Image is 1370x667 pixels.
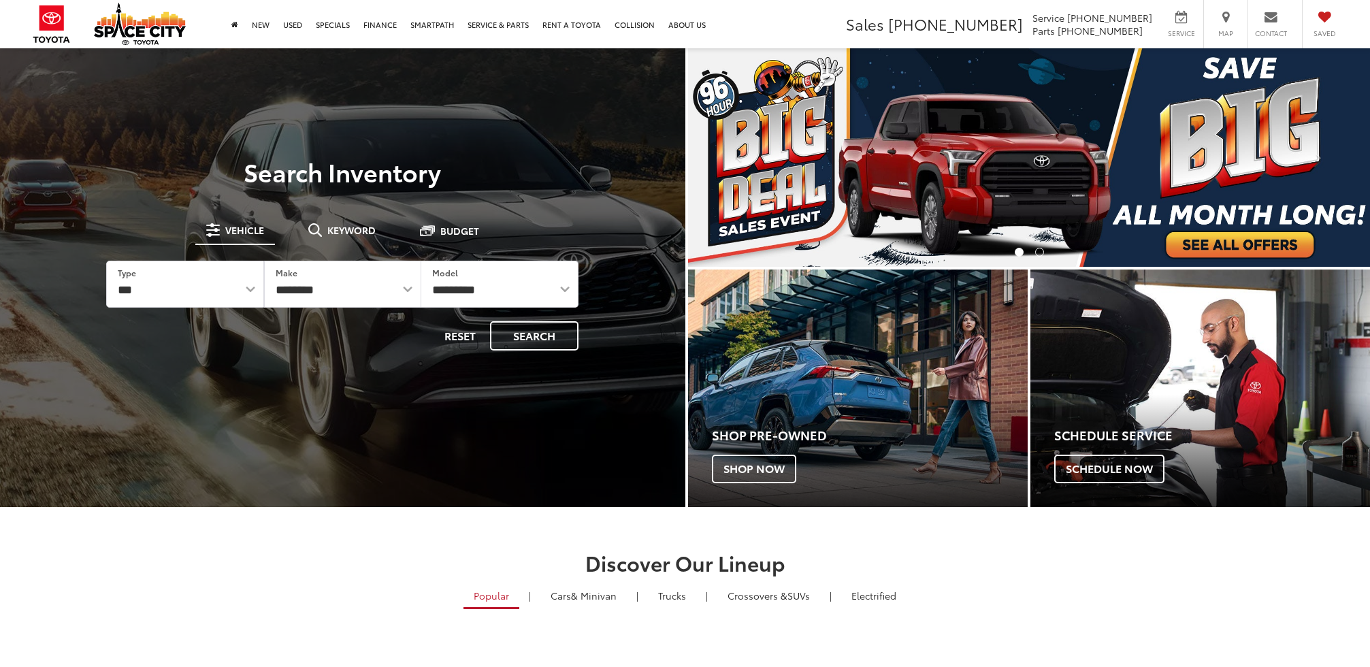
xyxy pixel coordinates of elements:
span: Crossovers & [728,589,787,602]
li: | [633,589,642,602]
img: Space City Toyota [94,3,186,45]
a: SUVs [717,584,820,607]
li: | [525,589,534,602]
span: Keyword [327,225,376,235]
li: Go to slide number 2. [1035,248,1044,257]
a: Trucks [648,584,696,607]
span: [PHONE_NUMBER] [1058,24,1143,37]
span: Service [1032,11,1064,25]
span: Saved [1309,29,1339,38]
div: Toyota [1030,270,1370,507]
span: & Minivan [571,589,617,602]
a: Popular [463,584,519,609]
a: Electrified [841,584,907,607]
span: Budget [440,226,479,235]
h4: Shop Pre-Owned [712,429,1028,442]
span: Service [1166,29,1196,38]
button: Click to view previous picture. [688,76,790,240]
label: Type [118,267,136,278]
span: Map [1211,29,1241,38]
span: Vehicle [225,225,264,235]
li: | [702,589,711,602]
span: [PHONE_NUMBER] [1067,11,1152,25]
span: Contact [1255,29,1287,38]
span: Schedule Now [1054,455,1164,483]
label: Make [276,267,297,278]
a: Cars [540,584,627,607]
h4: Schedule Service [1054,429,1370,442]
h2: Discover Our Lineup [206,551,1165,574]
button: Search [490,321,578,351]
span: Sales [846,13,884,35]
span: Shop Now [712,455,796,483]
li: | [826,589,835,602]
h3: Search Inventory [57,158,628,185]
a: Shop Pre-Owned Shop Now [688,270,1028,507]
button: Reset [433,321,487,351]
a: Schedule Service Schedule Now [1030,270,1370,507]
label: Model [432,267,458,278]
button: Click to view next picture. [1268,76,1370,240]
div: Toyota [688,270,1028,507]
span: [PHONE_NUMBER] [888,13,1023,35]
li: Go to slide number 1. [1015,248,1024,257]
span: Parts [1032,24,1055,37]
